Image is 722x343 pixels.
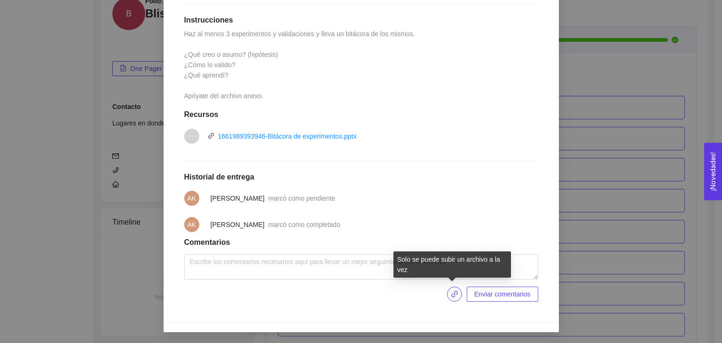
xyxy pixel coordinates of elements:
[184,110,538,119] h1: Recursos
[467,287,538,302] button: Enviar comentarios
[268,221,340,228] span: marcó como completado
[187,191,196,206] span: AK
[184,172,538,182] h1: Historial de entrega
[208,133,214,139] span: link
[184,16,538,25] h1: Instrucciones
[474,289,531,299] span: Enviar comentarios
[268,195,335,202] span: marcó como pendiente
[187,217,196,232] span: AK
[447,287,462,302] button: link
[447,290,462,298] span: link
[184,30,417,100] span: Haz al menos 3 experimentos y validaciones y lleva un bitácora de los mismos. ¿Qué creo o asumo? ...
[211,195,265,202] span: [PERSON_NAME]
[704,143,722,200] button: Open Feedback Widget
[185,135,199,136] span: vnd.openxmlformats-officedocument.presentationml.presentation
[447,290,462,298] span: link
[184,238,538,247] h1: Comentarios
[393,251,511,278] div: Solo se puede subir un archivo a la vez
[218,133,357,140] a: 1661989393946-Bitácora de experimentos.pptx
[211,221,265,228] span: [PERSON_NAME]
